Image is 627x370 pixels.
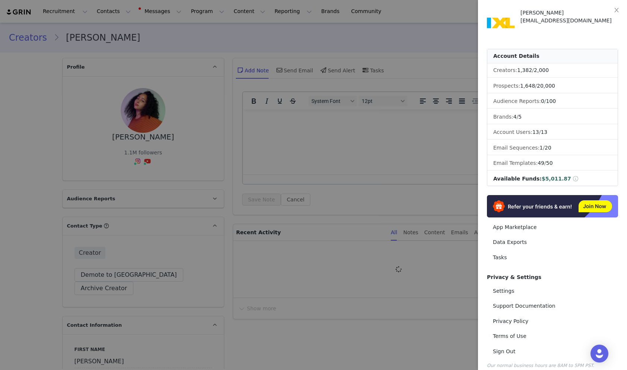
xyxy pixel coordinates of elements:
[487,9,515,37] img: 8ce3c2e1-2d99-4550-bd57-37e0d623144a.webp
[487,141,618,155] li: Email Sequences:
[487,363,594,368] span: Our normal business hours are 8AM to 5PM PST.
[546,160,553,166] span: 50
[487,110,618,124] li: Brands:
[487,235,618,249] a: Data Exports
[493,176,542,182] span: Available Funds:
[532,129,547,135] span: /
[545,145,551,151] span: 20
[590,345,608,363] div: Open Intercom Messenger
[6,6,306,14] body: Rich Text Area. Press ALT-0 for help.
[487,251,618,264] a: Tasks
[538,160,552,166] span: /
[534,67,549,73] span: 2,000
[487,49,618,63] div: Account Details
[517,67,532,73] span: 1,382
[614,7,620,13] i: icon: close
[537,83,555,89] span: 20,000
[539,145,551,151] span: /
[487,314,618,328] a: Privacy Policy
[520,9,618,17] div: [PERSON_NAME]
[532,129,539,135] span: 13
[518,114,522,120] span: 5
[541,98,544,104] span: 0
[520,17,618,25] div: [EMAIL_ADDRESS][DOMAIN_NAME]
[513,114,517,120] span: 4
[487,220,618,234] a: App Marketplace
[487,345,618,358] a: Sign Out
[487,94,618,109] li: Audience Reports: /
[520,83,535,89] span: 1,648
[541,129,547,135] span: 13
[487,274,541,280] span: Privacy & Settings
[487,195,618,217] img: Refer & Earn
[517,67,549,73] span: /
[539,145,543,151] span: 1
[487,125,618,139] li: Account Users:
[538,160,544,166] span: 49
[520,83,555,89] span: /
[487,63,618,78] li: Creators:
[542,176,571,182] span: $5,011.87
[513,114,522,120] span: /
[487,299,618,313] a: Support Documentation
[487,79,618,93] li: Prospects:
[487,156,618,170] li: Email Templates:
[546,98,556,104] span: 100
[487,284,618,298] a: Settings
[487,329,618,343] a: Terms of Use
